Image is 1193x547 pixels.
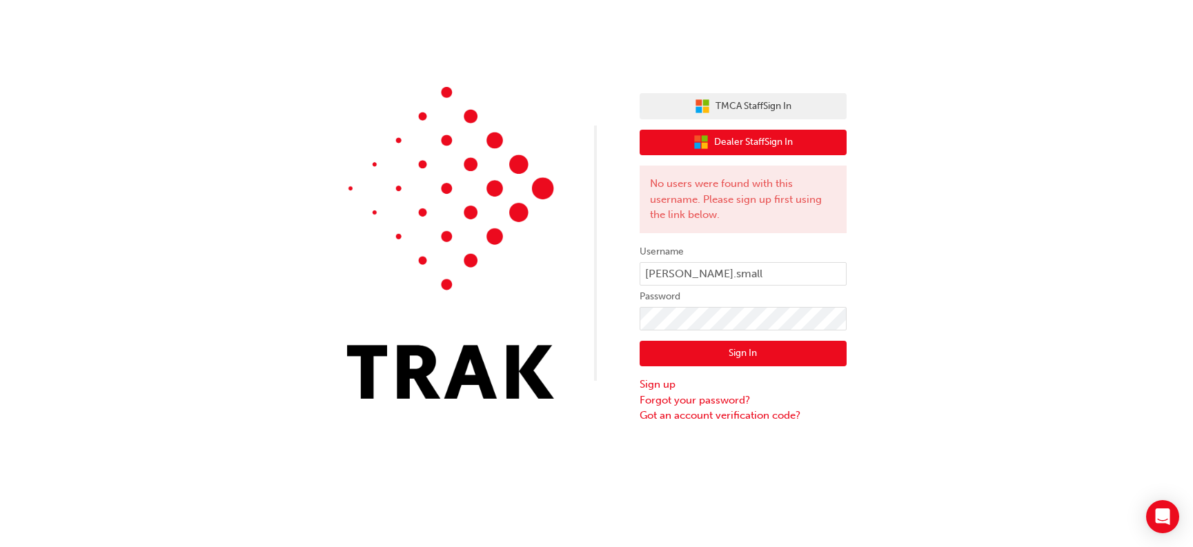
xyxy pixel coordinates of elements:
[640,377,847,392] a: Sign up
[640,392,847,408] a: Forgot your password?
[640,93,847,119] button: TMCA StaffSign In
[640,288,847,305] label: Password
[716,99,791,115] span: TMCA Staff Sign In
[640,262,847,286] input: Username
[640,130,847,156] button: Dealer StaffSign In
[1146,500,1179,533] div: Open Intercom Messenger
[640,341,847,367] button: Sign In
[640,166,847,233] div: No users were found with this username. Please sign up first using the link below.
[640,243,847,260] label: Username
[640,408,847,424] a: Got an account verification code?
[714,135,793,150] span: Dealer Staff Sign In
[347,87,554,399] img: Trak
